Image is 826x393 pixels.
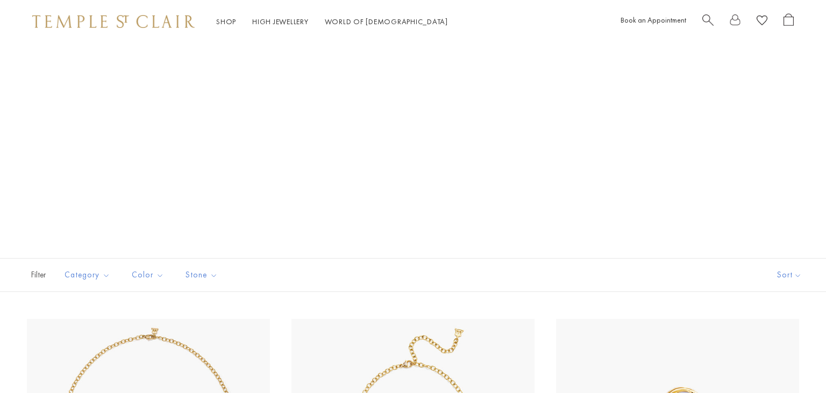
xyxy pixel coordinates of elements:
nav: Main navigation [216,15,448,28]
span: Stone [180,268,226,282]
button: Show sort by [753,259,826,291]
a: World of [DEMOGRAPHIC_DATA]World of [DEMOGRAPHIC_DATA] [325,17,448,26]
img: Temple St. Clair [32,15,195,28]
a: High JewelleryHigh Jewellery [252,17,309,26]
span: Color [126,268,172,282]
button: Stone [177,263,226,287]
span: Category [59,268,118,282]
iframe: Gorgias live chat messenger [772,342,815,382]
a: Search [702,13,714,30]
a: View Wishlist [757,13,767,30]
button: Category [56,263,118,287]
a: Open Shopping Bag [784,13,794,30]
a: Book an Appointment [621,15,686,25]
button: Color [124,263,172,287]
a: ShopShop [216,17,236,26]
